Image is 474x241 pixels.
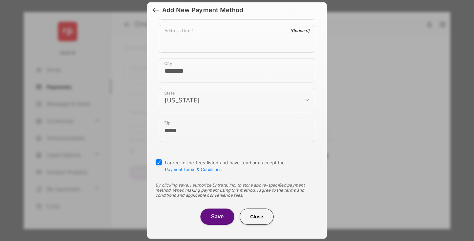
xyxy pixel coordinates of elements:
div: payment_method_screening[postal_addresses][locality] [159,58,315,82]
button: Save [200,209,234,225]
div: By clicking save, I authorize Entrata, Inc. to store above-specified payment method. When making ... [155,183,319,198]
div: payment_method_screening[postal_addresses][addressLine2] [159,25,315,53]
button: Close [240,209,274,225]
div: Add New Payment Method [162,6,243,14]
div: payment_method_screening[postal_addresses][postalCode] [159,118,315,142]
span: I agree to the fees listed and have read and accept the [165,160,285,172]
div: payment_method_screening[postal_addresses][administrativeArea] [159,88,315,112]
button: I agree to the fees listed and have read and accept the [165,167,221,172]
